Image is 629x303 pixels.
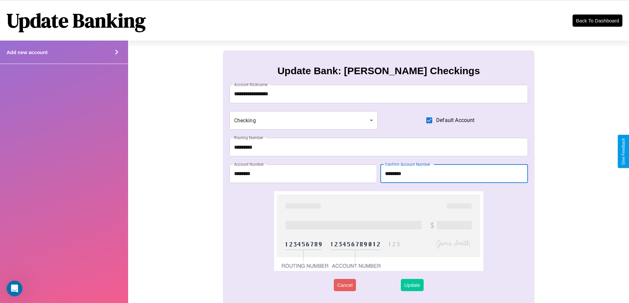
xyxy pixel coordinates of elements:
[436,116,474,124] span: Default Account
[573,15,622,27] button: Back To Dashboard
[277,65,480,76] h3: Update Bank: [PERSON_NAME] Checkings
[334,279,356,291] button: Cancel
[234,162,264,167] label: Account Number
[7,7,146,34] h1: Update Banking
[274,191,483,271] img: check
[7,49,48,55] h4: Add new account
[401,279,423,291] button: Update
[229,111,378,130] div: Checking
[621,138,626,165] div: Give Feedback
[7,281,22,296] iframe: Intercom live chat
[234,135,263,140] label: Routing Number
[385,162,430,167] label: Confirm Account Number
[234,82,268,87] label: Account Nickname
